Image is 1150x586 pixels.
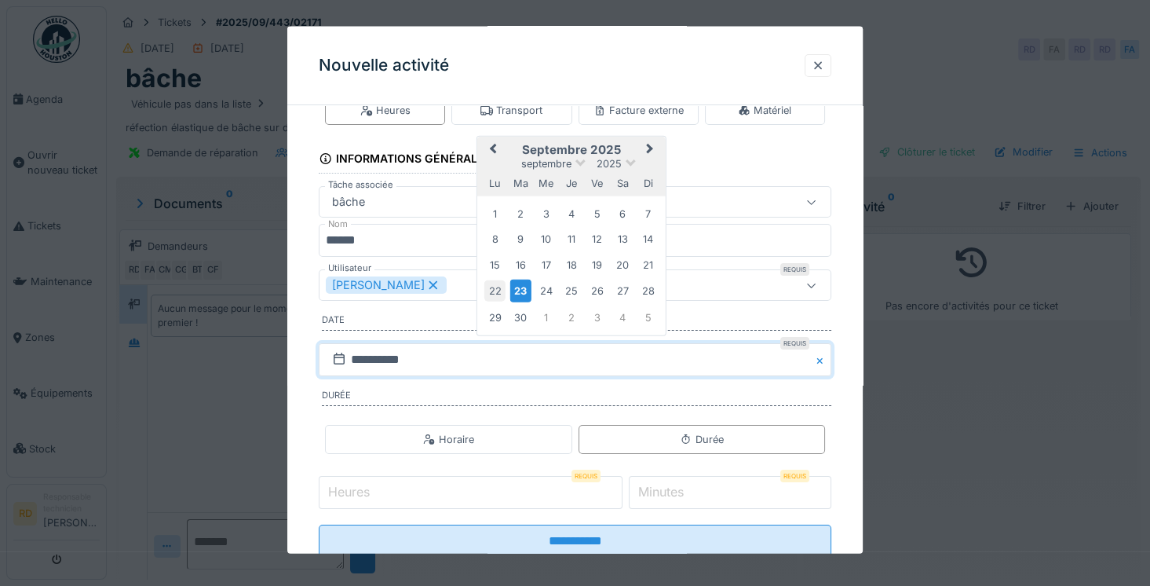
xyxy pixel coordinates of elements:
div: Choose mercredi 3 septembre 2025 [535,203,557,224]
div: samedi [612,172,633,193]
div: Choose mardi 23 septembre 2025 [510,279,531,302]
div: Choose mercredi 10 septembre 2025 [535,228,557,249]
div: lundi [484,172,506,193]
div: Choose vendredi 26 septembre 2025 [586,280,608,301]
div: Transport [480,103,542,118]
div: Choose mercredi 1 octobre 2025 [535,306,557,328]
label: Heures [325,482,373,501]
div: Choose jeudi 11 septembre 2025 [560,228,582,249]
div: Informations générales [319,147,491,174]
h2: septembre 2025 [477,142,666,156]
div: [PERSON_NAME] [326,277,447,294]
div: Choose lundi 8 septembre 2025 [484,228,506,249]
div: Choose mardi 30 septembre 2025 [510,306,531,328]
div: Choose mercredi 17 septembre 2025 [535,254,557,275]
div: Choose lundi 15 septembre 2025 [484,254,506,275]
div: Heures [360,103,411,118]
div: Choose mercredi 24 septembre 2025 [535,280,557,301]
div: Month septembre, 2025 [482,200,660,329]
div: Choose jeudi 4 septembre 2025 [560,203,582,224]
div: Requis [780,263,809,276]
div: Choose dimanche 5 octobre 2025 [637,306,659,328]
div: Choose samedi 27 septembre 2025 [612,280,633,301]
div: Choose lundi 1 septembre 2025 [484,203,506,224]
button: Previous Month [479,137,504,163]
div: Choose samedi 6 septembre 2025 [612,203,633,224]
div: Durée [680,431,724,446]
div: Choose lundi 29 septembre 2025 [484,306,506,328]
label: Tâche associée [325,178,396,192]
div: dimanche [637,172,659,193]
div: Choose jeudi 18 septembre 2025 [560,254,582,275]
span: septembre [521,157,571,169]
div: Choose dimanche 28 septembre 2025 [637,280,659,301]
div: vendredi [586,172,608,193]
div: Choose mardi 16 septembre 2025 [510,254,531,275]
div: Choose samedi 4 octobre 2025 [612,306,633,328]
div: Choose vendredi 19 septembre 2025 [586,254,608,275]
div: bâche [326,193,371,211]
label: Utilisateur [325,262,374,275]
div: Horaire [423,431,474,446]
div: jeudi [560,172,582,193]
div: Requis [571,470,601,482]
div: Choose mardi 9 septembre 2025 [510,228,531,249]
div: Choose samedi 20 septembre 2025 [612,254,633,275]
div: Choose dimanche 7 septembre 2025 [637,203,659,224]
div: Choose vendredi 3 octobre 2025 [586,306,608,328]
label: Date [322,313,831,331]
button: Next Month [639,137,664,163]
label: Minutes [635,482,687,501]
div: Facture externe [593,103,684,118]
div: Choose vendredi 12 septembre 2025 [586,228,608,249]
div: Requis [780,470,809,482]
div: Choose lundi 22 septembre 2025 [484,280,506,301]
div: Choose jeudi 25 septembre 2025 [560,280,582,301]
button: Close [814,343,831,376]
div: Choose dimanche 14 septembre 2025 [637,228,659,249]
div: Choose vendredi 5 septembre 2025 [586,203,608,224]
div: Matériel [738,103,791,118]
h3: Nouvelle activité [319,56,449,75]
div: Choose jeudi 2 octobre 2025 [560,306,582,328]
div: Choose samedi 13 septembre 2025 [612,228,633,249]
label: Durée [322,389,831,406]
label: Nom [325,218,351,231]
span: 2025 [597,157,622,169]
div: mercredi [535,172,557,193]
div: Choose mardi 2 septembre 2025 [510,203,531,224]
div: Choose dimanche 21 septembre 2025 [637,254,659,275]
div: Requis [780,337,809,350]
div: mardi [510,172,531,193]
